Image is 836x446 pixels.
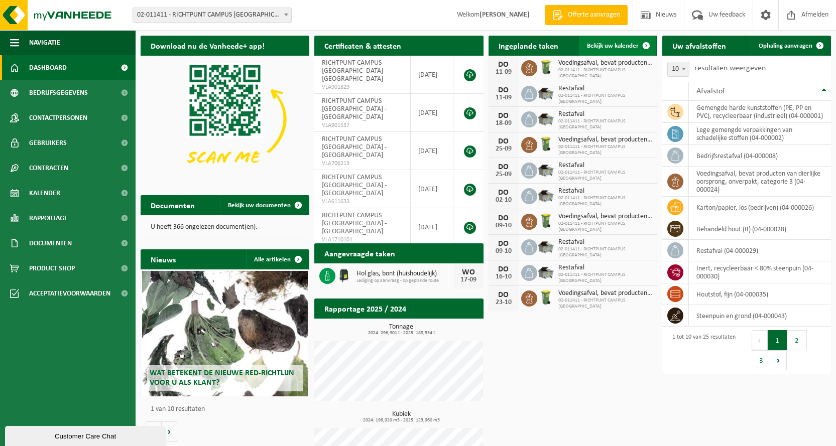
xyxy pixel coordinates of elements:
h3: Tonnage [319,324,483,336]
div: 09-10 [494,248,514,255]
span: Restafval [558,162,652,170]
button: Previous [752,330,768,350]
span: 02-011411 - RICHTPUNT CAMPUS [GEOGRAPHIC_DATA] [558,118,652,130]
span: 02-011411 - RICHTPUNT CAMPUS [GEOGRAPHIC_DATA] [558,144,652,156]
span: Restafval [558,238,652,246]
h3: Kubiek [319,411,483,423]
td: steenpuin en grond (04-000043) [689,305,831,327]
iframe: chat widget [5,424,168,446]
span: VLA1710101 [322,236,403,244]
span: Lediging op aanvraag - op geplande route [356,278,453,284]
span: 02-011411 - RICHTPUNT CAMPUS EEKLO - EEKLO [133,8,291,22]
span: 2024: 196,920 m3 - 2025: 123,960 m3 [319,418,483,423]
img: Download de VHEPlus App [141,56,309,182]
span: Bekijk uw kalender [587,43,639,49]
img: WB-5000-GAL-GY-01 [537,263,554,280]
span: Wat betekent de nieuwe RED-richtlijn voor u als klant? [150,369,294,387]
div: DO [494,240,514,248]
img: WB-0140-HPE-GN-50 [537,212,554,229]
div: 25-09 [494,145,514,153]
h2: Aangevraagde taken [314,243,405,263]
div: DO [494,112,514,120]
div: DO [494,291,514,299]
div: DO [494,137,514,145]
td: restafval (04-000029) [689,240,831,261]
div: DO [494,61,514,69]
div: DO [494,214,514,222]
a: Alle artikelen [246,249,308,269]
span: Voedingsafval, bevat producten van dierlijke oorsprong, onverpakt, categorie 3 [558,289,652,298]
td: gemengde harde kunststoffen (PE, PP en PVC), recycleerbaar (industrieel) (04-000001) [689,101,831,123]
span: Product Shop [29,256,75,281]
div: DO [494,86,514,94]
span: Kalender [29,181,60,206]
div: WO [458,268,479,276]
img: WB-5000-GAL-GY-01 [537,187,554,204]
span: Ophaling aanvragen [759,43,812,49]
td: [DATE] [411,170,453,208]
img: WB-5000-GAL-GY-01 [537,110,554,127]
span: 02-011411 - RICHTPUNT CAMPUS [GEOGRAPHIC_DATA] [558,93,652,105]
div: 11-09 [494,69,514,76]
strong: [PERSON_NAME] [480,11,530,19]
button: Next [771,350,787,370]
span: Contracten [29,156,68,181]
p: U heeft 366 ongelezen document(en). [151,224,299,231]
div: 18-09 [494,120,514,127]
td: voedingsafval, bevat producten van dierlijke oorsprong, onverpakt, categorie 3 (04-000024) [689,167,831,197]
span: 02-011411 - RICHTPUNT CAMPUS [GEOGRAPHIC_DATA] [558,170,652,182]
img: WB-0140-HPE-GN-50 [537,135,554,153]
button: Volgende [162,421,177,441]
div: 25-09 [494,171,514,178]
span: RICHTPUNT CAMPUS [GEOGRAPHIC_DATA] - [GEOGRAPHIC_DATA] [322,174,387,197]
label: resultaten weergeven [694,64,766,72]
span: Bekijk uw documenten [228,202,291,209]
img: CR-HR-1C-1000-PES-01 [335,266,352,283]
span: Hol glas, bont (huishoudelijk) [356,270,453,278]
img: WB-0140-HPE-GN-50 [537,289,554,306]
span: 2024: 296,901 t - 2025: 189,534 t [319,331,483,336]
span: VLA901537 [322,121,403,129]
span: RICHTPUNT CAMPUS [GEOGRAPHIC_DATA] - [GEOGRAPHIC_DATA] [322,97,387,121]
span: Offerte aanvragen [565,10,623,20]
span: 02-011411 - RICHTPUNT CAMPUS [GEOGRAPHIC_DATA] [558,272,652,284]
span: RICHTPUNT CAMPUS [GEOGRAPHIC_DATA] - [GEOGRAPHIC_DATA] [322,212,387,235]
div: 17-09 [458,276,479,283]
div: 16-10 [494,273,514,280]
td: [DATE] [411,132,453,170]
span: Contactpersonen [29,105,87,130]
td: [DATE] [411,208,453,246]
td: lege gemengde verpakkingen van schadelijke stoffen (04-000002) [689,123,831,145]
h2: Rapportage 2025 / 2024 [314,299,416,318]
div: 23-10 [494,299,514,306]
a: Bekijk uw documenten [220,195,308,215]
button: 1 [768,330,787,350]
span: Bedrijfsgegevens [29,80,88,105]
span: Restafval [558,85,652,93]
td: karton/papier, los (bedrijven) (04-000026) [689,197,831,218]
span: Voedingsafval, bevat producten van dierlijke oorsprong, onverpakt, categorie 3 [558,213,652,221]
span: Afvalstof [696,87,725,95]
img: WB-5000-GAL-GY-01 [537,84,554,101]
span: 02-011411 - RICHTPUNT CAMPUS [GEOGRAPHIC_DATA] [558,246,652,258]
button: 3 [752,350,771,370]
span: VLA706213 [322,160,403,168]
div: 02-10 [494,197,514,204]
img: WB-5000-GAL-GY-01 [537,161,554,178]
h2: Download nu de Vanheede+ app! [141,36,275,55]
div: DO [494,265,514,273]
button: Vorige [146,421,162,441]
h2: Certificaten & attesten [314,36,411,55]
span: Restafval [558,187,652,195]
span: 02-011411 - RICHTPUNT CAMPUS [GEOGRAPHIC_DATA] [558,298,652,310]
span: 10 [668,62,689,76]
span: Navigatie [29,30,60,55]
div: DO [494,163,514,171]
img: WB-5000-GAL-GY-01 [537,238,554,255]
span: Voedingsafval, bevat producten van dierlijke oorsprong, onverpakt, categorie 3 [558,136,652,144]
span: Rapportage [29,206,68,231]
span: Voedingsafval, bevat producten van dierlijke oorsprong, onverpakt, categorie 3 [558,59,652,67]
span: Restafval [558,264,652,272]
h2: Uw afvalstoffen [662,36,736,55]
